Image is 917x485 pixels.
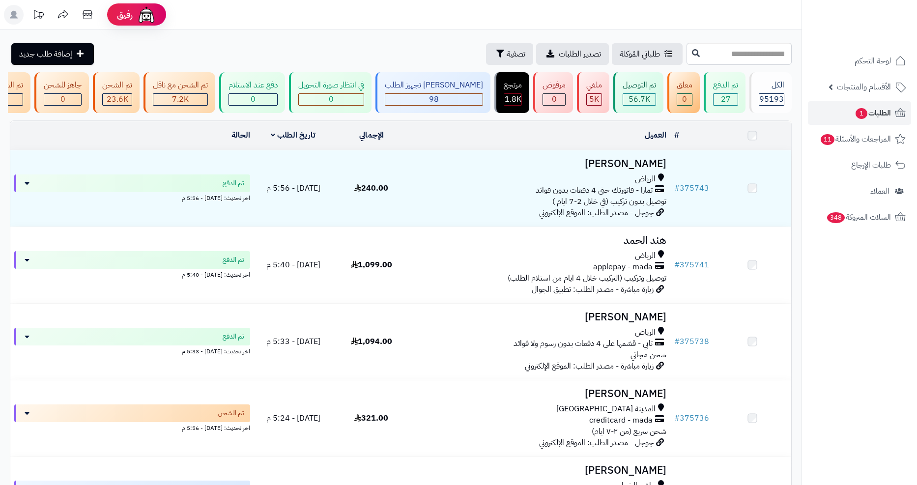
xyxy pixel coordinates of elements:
[855,54,891,68] span: لوحة التحكم
[851,158,891,172] span: طلبات الإرجاع
[14,345,250,356] div: اخر تحديث: [DATE] - 5:33 م
[612,43,683,65] a: طلباتي المُوكلة
[531,72,575,113] a: مرفوض 0
[385,80,483,91] div: [PERSON_NAME] تجهيز الطلب
[556,403,656,415] span: المدينة [GEOGRAPHIC_DATA]
[492,72,531,113] a: مرتجع 1.8K
[674,182,680,194] span: #
[536,43,609,65] a: تصدير الطلبات
[107,93,128,105] span: 23.6K
[808,179,911,203] a: العملاء
[539,437,654,449] span: جوجل - مصدر الطلب: الموقع الإلكتروني
[837,80,891,94] span: الأقسام والمنتجات
[552,93,557,105] span: 0
[587,94,602,105] div: 4977
[60,93,65,105] span: 0
[11,43,94,65] a: إضافة طلب جديد
[532,284,654,295] span: زيارة مباشرة - مصدر الطلب: تطبيق الجوال
[504,80,522,91] div: مرتجع
[504,94,521,105] div: 1813
[586,80,602,91] div: ملغي
[102,80,132,91] div: تم الشحن
[808,101,911,125] a: الطلبات1
[682,93,687,105] span: 0
[593,261,653,273] span: applepay - mada
[552,196,666,207] span: توصيل بدون تركيب (في خلال 2-7 ايام )
[14,192,250,202] div: اخر تحديث: [DATE] - 5:56 م
[721,93,731,105] span: 27
[808,205,911,229] a: السلات المتروكة348
[103,94,132,105] div: 23610
[142,72,217,113] a: تم الشحن مع ناقل 7.2K
[32,72,91,113] a: جاهز للشحن 0
[26,5,51,27] a: تحديثات المنصة
[589,415,653,426] span: creditcard - mada
[217,72,287,113] a: دفع عند الاستلام 0
[229,94,277,105] div: 0
[414,158,666,170] h3: [PERSON_NAME]
[674,259,680,271] span: #
[635,327,656,338] span: الرياض
[808,49,911,73] a: لوحة التحكم
[677,80,692,91] div: معلق
[674,182,709,194] a: #375743
[870,184,889,198] span: العملاء
[414,235,666,246] h3: هند الحمد
[821,134,834,145] span: 11
[486,43,533,65] button: تصفية
[351,259,392,271] span: 1,099.00
[508,272,666,284] span: توصيل وتركيب (التركيب خلال 4 ايام من استلام الطلب)
[589,93,599,105] span: 5K
[623,80,656,91] div: تم التوصيل
[251,93,256,105] span: 0
[539,207,654,219] span: جوجل - مصدر الطلب: الموقع الإلكتروني
[645,129,666,141] a: العميل
[137,5,156,25] img: ai-face.png
[611,72,665,113] a: تم التوصيل 56.7K
[759,80,784,91] div: الكل
[674,259,709,271] a: #375741
[674,412,709,424] a: #375736
[429,93,439,105] span: 98
[623,94,656,105] div: 56699
[674,336,680,347] span: #
[856,108,867,119] span: 1
[635,173,656,185] span: الرياض
[354,182,388,194] span: 240.00
[747,72,794,113] a: الكل95193
[514,338,653,349] span: تابي - قسّمها على 4 دفعات بدون رسوم ولا فوائد
[543,80,566,91] div: مرفوض
[153,94,207,105] div: 7223
[630,349,666,361] span: شحن مجاني
[702,72,747,113] a: تم الدفع 27
[677,94,692,105] div: 0
[266,336,320,347] span: [DATE] - 5:33 م
[575,72,611,113] a: ملغي 5K
[385,94,483,105] div: 98
[223,255,244,265] span: تم الدفع
[827,212,845,223] span: 348
[354,412,388,424] span: 321.00
[665,72,702,113] a: معلق 0
[329,93,334,105] span: 0
[218,408,244,418] span: تم الشحن
[592,426,666,437] span: شحن سريع (من ٢-٧ ايام)
[44,94,81,105] div: 0
[44,80,82,91] div: جاهز للشحن
[525,360,654,372] span: زيارة مباشرة - مصدر الطلب: الموقع الإلكتروني
[373,72,492,113] a: [PERSON_NAME] تجهيز الطلب 98
[414,388,666,399] h3: [PERSON_NAME]
[414,312,666,323] h3: [PERSON_NAME]
[91,72,142,113] a: تم الشحن 23.6K
[826,210,891,224] span: السلات المتروكة
[808,153,911,177] a: طلبات الإرجاع
[271,129,315,141] a: تاريخ الطلب
[505,93,521,105] span: 1.8K
[287,72,373,113] a: في انتظار صورة التحويل 0
[414,465,666,476] h3: [PERSON_NAME]
[117,9,133,21] span: رفيق
[223,178,244,188] span: تم الدفع
[820,132,891,146] span: المراجعات والأسئلة
[808,127,911,151] a: المراجعات والأسئلة11
[14,422,250,432] div: اخر تحديث: [DATE] - 5:56 م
